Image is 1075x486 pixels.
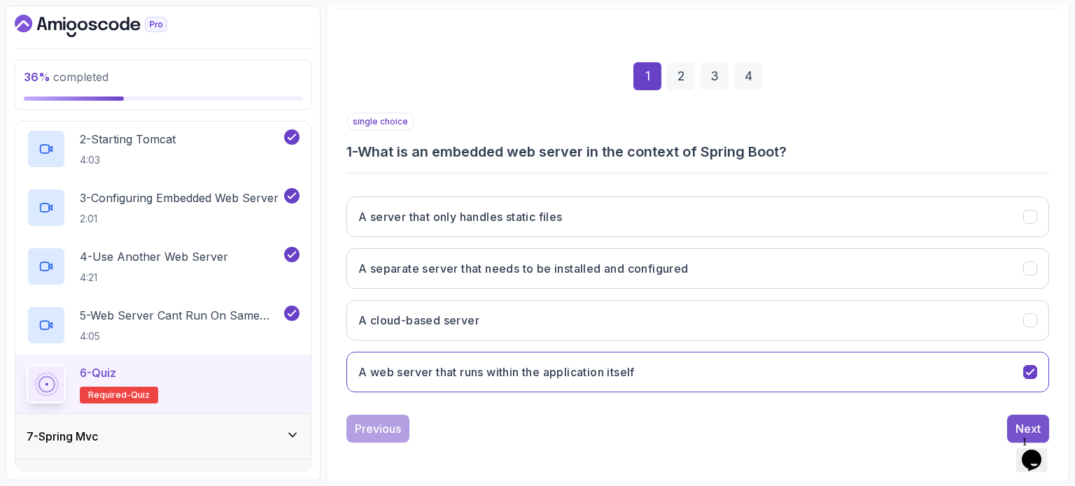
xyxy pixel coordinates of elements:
[80,190,279,206] p: 3 - Configuring Embedded Web Server
[355,420,401,437] div: Previous
[701,62,729,90] div: 3
[358,312,479,329] h3: A cloud-based server
[667,62,695,90] div: 2
[80,153,176,167] p: 4:03
[346,352,1049,392] button: A web server that runs within the application itself
[346,415,409,443] button: Previous
[358,364,635,380] h3: A web server that runs within the application itself
[27,247,300,286] button: 4-Use Another Web Server4:21
[27,428,98,445] h3: 7 - Spring Mvc
[80,364,116,381] p: 6 - Quiz
[80,212,279,226] p: 2:01
[1016,430,1061,472] iframe: chat widget
[24,70,108,84] span: completed
[1007,415,1049,443] button: Next
[88,389,131,401] span: Required-
[80,248,228,265] p: 4 - Use Another Web Server
[80,329,281,343] p: 4:05
[27,129,300,169] button: 2-Starting Tomcat4:03
[1016,420,1041,437] div: Next
[734,62,762,90] div: 4
[633,62,661,90] div: 1
[27,306,300,345] button: 5-Web Server Cant Run On Same Port4:05
[346,196,1049,237] button: A server that only handles static files
[80,271,228,285] p: 4:21
[358,260,689,277] h3: A separate server that needs to be installed and configured
[15,414,311,459] button: 7-Spring Mvc
[346,113,414,131] p: single choice
[346,300,1049,341] button: A cloud-based server
[24,70,50,84] span: 36 %
[27,188,300,227] button: 3-Configuring Embedded Web Server2:01
[346,248,1049,289] button: A separate server that needs to be installed and configured
[131,389,150,401] span: quiz
[80,131,176,148] p: 2 - Starting Tomcat
[80,307,281,324] p: 5 - Web Server Cant Run On Same Port
[27,364,300,403] button: 6-QuizRequired-quiz
[346,142,1049,162] h3: 1 - What is an embedded web server in the context of Spring Boot?
[15,15,199,37] a: Dashboard
[358,208,563,225] h3: A server that only handles static files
